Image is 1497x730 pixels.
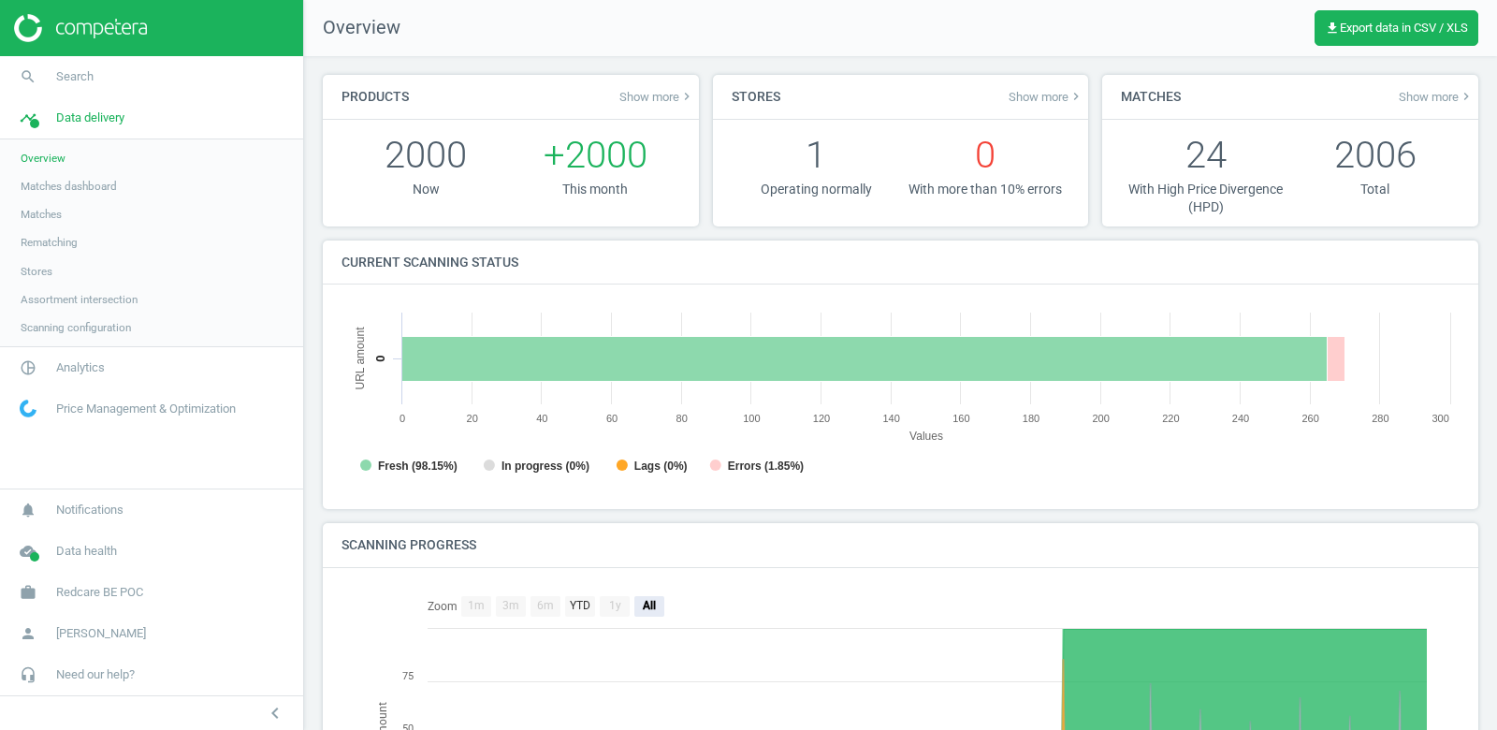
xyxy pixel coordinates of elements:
[428,600,458,613] text: Zoom
[1092,413,1109,424] text: 200
[1068,89,1083,104] i: keyboard_arrow_right
[501,460,589,473] tspan: In progress (0%)
[402,670,414,682] text: 75
[609,599,621,612] text: 1y
[21,320,131,335] span: Scanning configuration
[323,75,428,119] h4: Products
[1232,413,1249,424] text: 240
[900,129,1069,181] p: 0
[10,657,46,693] i: headset_mic
[323,241,537,285] h4: Current scanning status
[813,413,830,424] text: 120
[502,599,519,612] text: 3m
[10,492,46,528] i: notifications
[252,701,298,725] button: chevron_left
[56,666,135,683] span: Need our help?
[1290,181,1460,198] p: Total
[56,502,124,518] span: Notifications
[642,599,656,612] text: All
[909,430,943,443] tspan: Values
[743,413,760,424] text: 100
[1372,413,1388,424] text: 280
[732,181,901,198] p: Operating normally
[544,133,647,177] span: +2000
[1121,129,1290,181] p: 24
[21,207,62,222] span: Matches
[732,129,901,181] p: 1
[468,599,485,612] text: 1m
[56,584,143,601] span: Redcare BE POC
[1325,21,1468,36] span: Export data in CSV / XLS
[1290,129,1460,181] p: 2006
[1121,181,1290,217] p: With High Price Divergence (HPD)
[1009,89,1083,104] span: Show more
[570,599,590,612] text: YTD
[467,413,478,424] text: 20
[900,181,1069,198] p: With more than 10% errors
[21,235,78,250] span: Rematching
[606,413,618,424] text: 60
[304,15,400,41] span: Overview
[21,292,138,307] span: Assortment intersection
[323,523,495,567] h4: Scanning progress
[56,359,105,376] span: Analytics
[1399,89,1474,104] a: Show morekeyboard_arrow_right
[56,401,236,417] span: Price Management & Optimization
[56,625,146,642] span: [PERSON_NAME]
[342,181,511,198] p: Now
[400,413,405,424] text: 0
[1023,413,1039,424] text: 180
[1009,89,1083,104] a: Show morekeyboard_arrow_right
[21,264,52,279] span: Stores
[619,89,694,104] a: Show morekeyboard_arrow_right
[511,181,680,198] p: This month
[10,59,46,95] i: search
[713,75,799,119] h4: Stores
[619,89,694,104] span: Show more
[1315,10,1478,46] button: get_appExport data in CSV / XLS
[14,14,147,42] img: ajHJNr6hYgQAAAAASUVORK5CYII=
[536,413,547,424] text: 40
[10,100,46,136] i: timeline
[1301,413,1318,424] text: 260
[10,616,46,651] i: person
[20,400,36,417] img: wGWNvw8QSZomAAAAABJRU5ErkJggg==
[679,89,694,104] i: keyboard_arrow_right
[21,179,117,194] span: Matches dashboard
[1459,89,1474,104] i: keyboard_arrow_right
[56,543,117,560] span: Data health
[10,575,46,610] i: work
[537,599,554,612] text: 6m
[634,460,688,473] tspan: Lags (0%)
[56,68,94,85] span: Search
[56,109,124,126] span: Data delivery
[1162,413,1179,424] text: 220
[354,327,367,390] tspan: URL amount
[1432,413,1448,424] text: 300
[10,350,46,386] i: pie_chart_outlined
[378,460,458,473] tspan: Fresh (98.15%)
[264,702,286,724] i: chevron_left
[882,413,899,424] text: 140
[21,151,65,166] span: Overview
[952,413,969,424] text: 160
[10,533,46,569] i: cloud_done
[1399,89,1474,104] span: Show more
[342,129,511,181] p: 2000
[728,460,804,473] tspan: Errors (1.85%)
[1325,21,1340,36] i: get_app
[1102,75,1199,119] h4: Matches
[676,413,688,424] text: 80
[373,356,387,362] text: 0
